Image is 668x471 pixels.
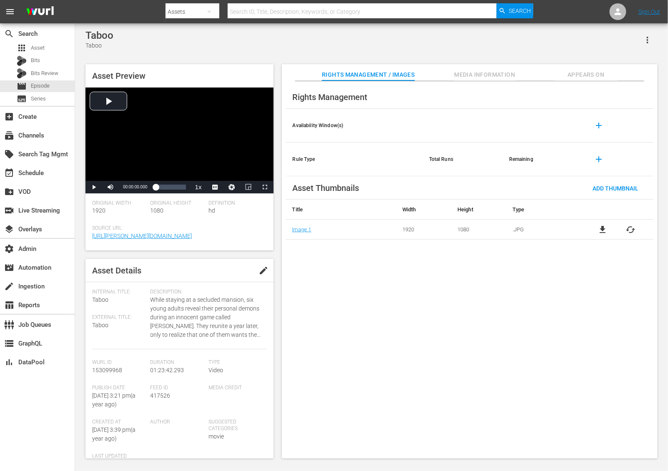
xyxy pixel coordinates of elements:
button: Add Thumbnail [586,180,645,195]
span: Ingestion [4,281,14,291]
button: Captions [207,181,224,193]
span: Original Width [92,200,146,207]
span: [DATE] 3:21 pm ( a year ago ) [92,392,136,408]
button: add [589,149,609,169]
span: 1920 [92,207,105,214]
span: Channels [4,130,14,140]
span: Overlays [4,224,14,234]
span: Author [151,419,205,426]
span: 01:23:42.293 [151,367,184,373]
span: movie [208,433,224,440]
span: Bits [31,56,40,65]
span: Reports [4,300,14,310]
span: Asset Thumbnails [293,183,359,193]
span: Admin [4,244,14,254]
th: Type [506,200,580,220]
td: 1080 [451,220,506,240]
span: 1080 [151,207,164,214]
button: Play [85,181,102,193]
button: cached [625,225,635,235]
span: Episode [31,82,50,90]
span: add [594,120,604,130]
span: Media Credit [208,385,263,391]
button: add [589,115,609,135]
span: Rights Management / Images [322,70,414,80]
a: Sign Out [638,8,660,15]
span: While staying at a secluded mansion, six young adults reveal their personal demons during an inno... [151,296,263,339]
th: Height [451,200,506,220]
span: Search Tag Mgmt [4,149,14,159]
span: Taboo [92,322,108,328]
span: 153099968 [92,367,122,373]
span: Taboo [92,296,108,303]
span: Source Url [92,225,263,232]
td: 1920 [396,220,451,240]
button: Search [497,3,533,18]
span: Description: [151,289,263,296]
span: edit [259,266,269,276]
th: Width [396,200,451,220]
span: Asset Preview [92,71,146,81]
span: Media Information [454,70,516,80]
td: .JPG [506,220,580,240]
span: Duration [151,359,205,366]
span: Wurl Id [92,359,146,366]
a: Image 1 [292,226,311,233]
div: Video Player [85,88,274,193]
span: GraphQL [4,338,14,348]
span: Create [4,112,14,122]
span: Rights Management [293,92,368,102]
span: Internal Title: [92,289,146,296]
span: DataPool [4,357,14,367]
button: Jump To Time [224,181,240,193]
th: Remaining [502,143,583,176]
span: Video [208,367,223,373]
span: Series [31,95,46,103]
div: Taboo [85,30,113,41]
span: Automation [4,263,14,273]
span: Publish Date [92,385,146,391]
span: Last Updated [92,453,146,460]
button: edit [254,261,274,281]
span: Type [208,359,263,366]
span: Appears On [555,70,618,80]
span: Episode [17,81,27,91]
span: hd [208,207,215,214]
span: Live Streaming [4,205,14,215]
span: Bits Review [31,69,58,78]
button: Mute [102,181,119,193]
span: [DATE] 3:39 pm ( a year ago ) [92,426,136,442]
span: Created At [92,419,146,426]
span: VOD [4,187,14,197]
span: Asset [17,43,27,53]
span: 417526 [151,392,171,399]
div: Bits Review [17,68,27,78]
span: Search [509,3,531,18]
th: Rule Type [286,143,422,176]
th: Total Runs [422,143,502,176]
span: External Title: [92,314,146,321]
span: Feed ID [151,385,205,391]
a: [URL][PERSON_NAME][DOMAIN_NAME] [92,233,192,239]
span: menu [5,7,15,17]
button: Picture-in-Picture [240,181,257,193]
span: Original Height [151,200,205,207]
span: add [594,154,604,164]
div: Bits [17,56,27,66]
span: Series [17,94,27,104]
span: Definition [208,200,263,207]
span: Asset [31,44,45,52]
div: Progress Bar [156,185,186,190]
span: Job Queues [4,320,14,330]
span: Schedule [4,168,14,178]
th: Title [286,200,396,220]
a: file_download [598,225,608,235]
th: Availability Window(s) [286,109,422,143]
img: ans4CAIJ8jUAAAAAAAAAAAAAAAAAAAAAAAAgQb4GAAAAAAAAAAAAAAAAAAAAAAAAJMjXAAAAAAAAAAAAAAAAAAAAAAAAgAT5G... [20,2,60,22]
button: Playback Rate [190,181,207,193]
span: Suggested Categories [208,419,263,432]
div: Taboo [85,41,113,50]
span: Asset Details [92,266,141,276]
